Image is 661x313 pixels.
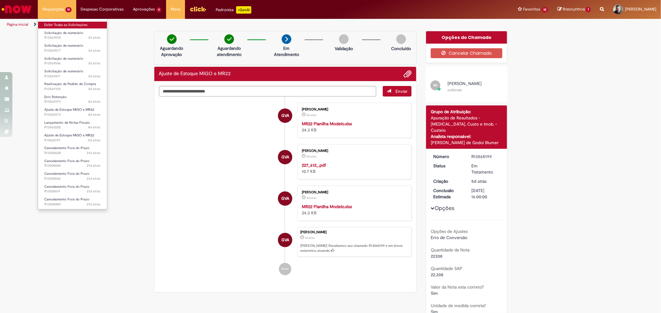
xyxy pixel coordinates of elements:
span: R13500546 [44,176,101,181]
div: [PERSON_NAME] de Godoi Blumer [431,139,502,146]
p: [PERSON_NAME]! Recebemos seu chamado R13565199 e em breve estaremos atuando. [300,243,408,253]
span: 4d atrás [88,99,101,104]
time: 25/09/2025 09:59:31 [88,112,101,117]
time: 08/09/2025 18:02:33 [87,189,101,194]
span: Reativação de Pedido de Compra [44,82,96,86]
ul: Requisições [38,19,107,209]
span: Ajuste de Estoque MIGO e MR22 [44,107,94,112]
img: check-circle-green.png [167,34,177,44]
div: Opções do Chamado [426,31,507,44]
span: 4d atrás [88,112,101,117]
time: 25/09/2025 08:44:43 [306,196,316,200]
a: Aberto R13569392 : Reativação de Pedido de Compra [38,81,107,92]
span: 5d atrás [471,178,487,184]
span: R13569471 [44,74,101,79]
div: [DATE] 16:00:00 [471,187,500,200]
time: 08/09/2025 18:00:06 [87,202,101,207]
button: Adicionar anexos [403,70,412,78]
span: GC [433,83,438,87]
ul: Trilhas de página [5,19,436,30]
span: GVA [281,108,289,123]
span: R13565282 [44,125,101,130]
dt: Status [429,163,467,169]
div: [PERSON_NAME] [300,230,408,234]
span: R13500489 [44,202,101,207]
span: 1 [586,7,591,12]
img: ServiceNow [1,3,33,15]
span: R13500580 [44,163,101,168]
div: R13565199 [471,153,500,160]
b: Unidade de medida correta? [431,303,486,308]
dt: Conclusão Estimada [429,187,467,200]
span: R13500519 [44,189,101,194]
div: Grupo de Atribuição: [431,109,502,115]
img: click_logo_yellow_360x200.png [190,4,206,14]
span: Cancelamento Fora do Prazo [44,171,90,176]
p: Concluído [391,45,411,52]
div: Analista responsável: [431,133,502,139]
div: undefined Online [278,109,292,123]
span: Solicitação de numerário [44,31,83,35]
span: [PERSON_NAME] [625,6,656,12]
a: Aberto R13565282 : Lançamento de Notas Fiscais [38,119,107,131]
div: Em Tratamento [471,163,500,175]
span: Enviar [395,88,408,94]
time: 26/09/2025 09:46:34 [88,74,101,79]
a: Aberto R13500546 : Cancelamento Fora do Prazo [38,170,107,182]
time: 25/09/2025 09:07:08 [88,125,101,130]
span: 5d atrás [306,113,316,117]
div: [PERSON_NAME] [302,108,405,111]
span: R13500608 [44,151,101,156]
span: 21d atrás [87,189,101,194]
span: Cancelamento Fora do Prazo [44,159,90,163]
span: 5d atrás [306,155,316,158]
a: Aberto R13569598 : Solicitação de numerário [38,30,107,41]
span: 3d atrás [88,35,101,40]
div: 10.7 KB [302,162,405,174]
b: Quantidade da Nota [431,247,469,253]
p: +GenAi [236,6,251,14]
span: Rascunhos [563,6,585,12]
span: R13569577 [44,48,101,53]
div: undefined Online [278,150,292,164]
small: exibindo [447,88,462,92]
a: MR22 Planilha Modelo.xlsx [302,121,352,126]
a: Aberto R13565979 : Erro Retenção [38,94,107,105]
time: 25/09/2025 08:48:48 [305,236,315,240]
button: Enviar [383,86,412,96]
a: Rascunhos [557,6,591,12]
span: [PERSON_NAME] [447,81,482,86]
time: 08/09/2025 18:13:22 [87,151,101,155]
ul: Histórico de tíquete [159,96,412,281]
span: Favoritos [523,6,540,12]
p: Em Atendimento [271,45,302,58]
time: 08/09/2025 18:09:48 [87,163,101,168]
span: Despesas Corporativas [81,6,124,12]
span: 21d atrás [87,163,101,168]
time: 08/09/2025 18:05:23 [87,176,101,181]
div: [PERSON_NAME] [302,149,405,153]
span: 5d atrás [305,236,315,240]
b: Opções de Ajustes [431,229,468,234]
b: Quantidade SAP [431,266,462,271]
span: 4 [156,7,162,12]
img: img-circle-grey.png [339,34,349,44]
span: Cancelamento Fora do Prazo [44,146,90,150]
div: Apuração de Resultados - [MEDICAL_DATA], Custo e Imob. - Custeio [431,115,502,133]
a: MR22 Planilha Modelo.xlsx [302,204,352,209]
span: Ajuste de Estoque MIGO e MR22 [44,133,94,138]
time: 25/09/2025 11:04:11 [88,99,101,104]
a: Aberto R13569577 : Solicitação de numerário [38,42,107,54]
time: 25/09/2025 08:48:49 [88,138,101,143]
span: 3d atrás [88,87,101,91]
span: Lançamento de Notas Fiscais [44,120,90,125]
span: Cancelamento Fora do Prazo [44,197,90,202]
img: arrow-next.png [282,34,291,44]
span: R13569392 [44,87,101,92]
span: 21d atrás [87,151,101,155]
dt: Número [429,153,467,160]
dt: Criação [429,178,467,184]
time: 26/09/2025 09:35:29 [88,87,101,91]
span: 22308 [431,253,443,259]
